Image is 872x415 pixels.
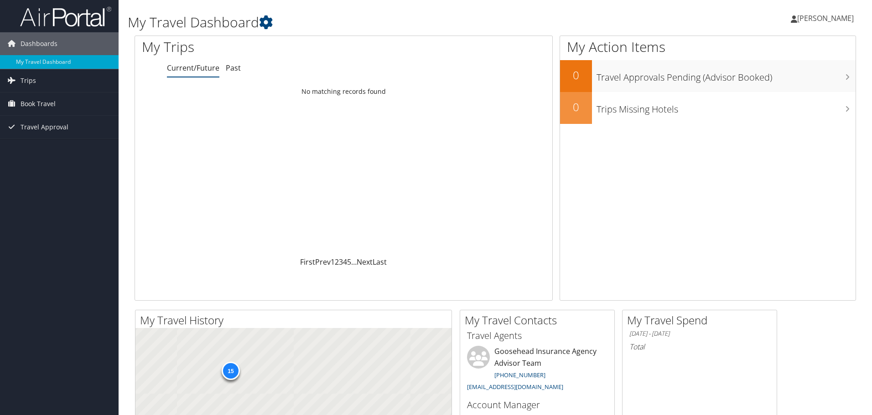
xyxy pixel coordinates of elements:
[300,257,315,267] a: First
[597,67,856,84] h3: Travel Approvals Pending (Advisor Booked)
[335,257,339,267] a: 2
[560,67,592,83] h2: 0
[629,329,770,338] h6: [DATE] - [DATE]
[21,92,56,115] span: Book Travel
[560,60,856,92] a: 0Travel Approvals Pending (Advisor Booked)
[128,13,618,32] h1: My Travel Dashboard
[467,399,607,411] h3: Account Manager
[167,63,219,73] a: Current/Future
[343,257,347,267] a: 4
[597,98,856,116] h3: Trips Missing Hotels
[791,5,863,32] a: [PERSON_NAME]
[560,92,856,124] a: 0Trips Missing Hotels
[629,342,770,352] h6: Total
[226,63,241,73] a: Past
[331,257,335,267] a: 1
[140,313,452,328] h2: My Travel History
[373,257,387,267] a: Last
[21,69,36,92] span: Trips
[494,371,545,379] a: [PHONE_NUMBER]
[21,32,57,55] span: Dashboards
[347,257,351,267] a: 5
[467,383,563,391] a: [EMAIL_ADDRESS][DOMAIN_NAME]
[560,99,592,115] h2: 0
[467,329,607,342] h3: Travel Agents
[560,37,856,56] h1: My Action Items
[222,362,240,380] div: 15
[465,313,614,328] h2: My Travel Contacts
[462,346,612,395] li: Goosehead Insurance Agency Advisor Team
[357,257,373,267] a: Next
[339,257,343,267] a: 3
[797,13,854,23] span: [PERSON_NAME]
[20,6,111,27] img: airportal-logo.png
[315,257,331,267] a: Prev
[21,116,68,138] span: Travel Approval
[142,37,372,56] h1: My Trips
[351,257,357,267] span: …
[627,313,777,328] h2: My Travel Spend
[135,83,552,100] td: No matching records found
